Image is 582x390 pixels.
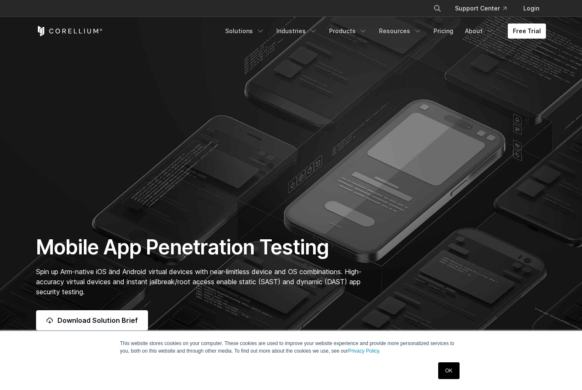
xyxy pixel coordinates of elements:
[324,24,372,39] a: Products
[36,235,370,260] h1: Mobile App Penetration Testing
[57,315,138,325] span: Download Solution Brief
[374,24,427,39] a: Resources
[348,348,380,354] a: Privacy Policy.
[517,1,546,16] a: Login
[36,26,103,36] a: Corellium Home
[429,24,458,39] a: Pricing
[430,1,445,16] button: Search
[36,267,361,296] span: Spin up Arm-native iOS and Android virtual devices with near-limitless device and OS combinations...
[120,340,462,355] p: This website stores cookies on your computer. These cookies are used to improve your website expe...
[271,24,322,39] a: Industries
[508,24,546,39] a: Free Trial
[448,1,513,16] a: Support Center
[36,310,148,330] a: Download Solution Brief
[220,24,270,39] a: Solutions
[423,1,546,16] div: Navigation Menu
[460,24,499,39] a: About
[438,362,460,379] a: OK
[220,24,546,39] div: Navigation Menu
